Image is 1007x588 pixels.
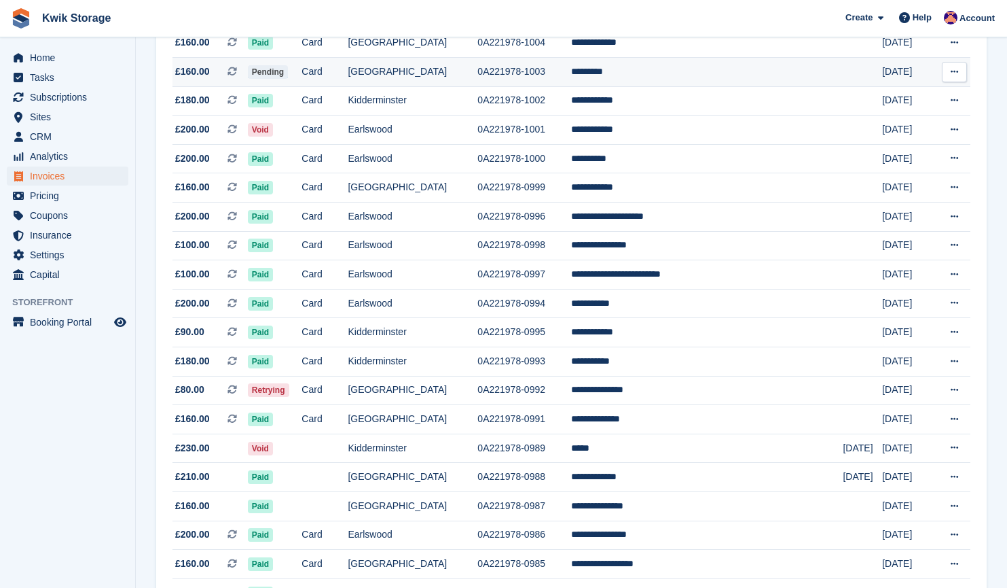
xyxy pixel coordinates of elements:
[301,86,348,116] td: Card
[7,147,128,166] a: menu
[477,376,571,405] td: 0A221978-0992
[301,231,348,260] td: Card
[248,413,273,426] span: Paid
[30,107,111,126] span: Sites
[248,470,273,484] span: Paid
[477,116,571,145] td: 0A221978-1001
[301,376,348,405] td: Card
[348,231,477,260] td: Earlswood
[248,123,273,137] span: Void
[477,144,571,173] td: 0A221978-1000
[248,297,273,311] span: Paid
[175,93,210,107] span: £180.00
[348,86,477,116] td: Kidderminster
[175,441,210,455] span: £230.00
[477,260,571,290] td: 0A221978-0997
[882,434,933,463] td: [DATE]
[175,267,210,281] span: £100.00
[348,405,477,434] td: [GEOGRAPHIC_DATA]
[348,318,477,347] td: Kidderminster
[30,226,111,245] span: Insurance
[248,65,288,79] span: Pending
[348,173,477,203] td: [GEOGRAPHIC_DATA]
[7,226,128,245] a: menu
[30,88,111,107] span: Subscriptions
[301,405,348,434] td: Card
[477,550,571,579] td: 0A221978-0985
[301,289,348,318] td: Card
[882,463,933,492] td: [DATE]
[248,528,273,542] span: Paid
[882,318,933,347] td: [DATE]
[348,463,477,492] td: [GEOGRAPHIC_DATA]
[248,500,273,513] span: Paid
[882,203,933,232] td: [DATE]
[477,405,571,434] td: 0A221978-0991
[30,127,111,146] span: CRM
[944,11,957,24] img: Jade Stanley
[7,68,128,87] a: menu
[477,521,571,550] td: 0A221978-0986
[477,231,571,260] td: 0A221978-0998
[175,528,210,542] span: £200.00
[477,203,571,232] td: 0A221978-0996
[348,260,477,290] td: Earlswood
[30,265,111,284] span: Capital
[7,127,128,146] a: menu
[7,206,128,225] a: menu
[477,173,571,203] td: 0A221978-0999
[348,144,477,173] td: Earlswood
[301,58,348,87] td: Card
[882,376,933,405] td: [DATE]
[30,68,111,87] span: Tasks
[248,383,289,397] span: Retrying
[175,209,210,224] span: £200.00
[348,58,477,87] td: [GEOGRAPHIC_DATA]
[301,318,348,347] td: Card
[301,144,348,173] td: Card
[882,58,933,87] td: [DATE]
[37,7,116,29] a: Kwik Storage
[7,245,128,264] a: menu
[248,268,273,281] span: Paid
[348,116,477,145] td: Earlswood
[175,180,210,194] span: £160.00
[882,550,933,579] td: [DATE]
[477,463,571,492] td: 0A221978-0988
[348,289,477,318] td: Earlswood
[175,412,210,426] span: £160.00
[175,557,210,571] span: £160.00
[175,35,210,50] span: £160.00
[301,260,348,290] td: Card
[882,492,933,521] td: [DATE]
[301,116,348,145] td: Card
[477,318,571,347] td: 0A221978-0995
[301,203,348,232] td: Card
[30,48,111,67] span: Home
[248,355,273,368] span: Paid
[175,65,210,79] span: £160.00
[477,58,571,87] td: 0A221978-1003
[7,48,128,67] a: menu
[248,181,273,194] span: Paid
[301,347,348,377] td: Card
[175,296,210,311] span: £200.00
[175,470,210,484] span: £210.00
[882,347,933,377] td: [DATE]
[7,107,128,126] a: menu
[7,265,128,284] a: menu
[112,314,128,330] a: Preview store
[477,434,571,463] td: 0A221978-0989
[175,122,210,137] span: £200.00
[301,550,348,579] td: Card
[175,383,204,397] span: £80.00
[882,405,933,434] td: [DATE]
[477,86,571,116] td: 0A221978-1002
[175,354,210,368] span: £180.00
[7,88,128,107] a: menu
[882,173,933,203] td: [DATE]
[882,260,933,290] td: [DATE]
[301,173,348,203] td: Card
[477,347,571,377] td: 0A221978-0993
[882,289,933,318] td: [DATE]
